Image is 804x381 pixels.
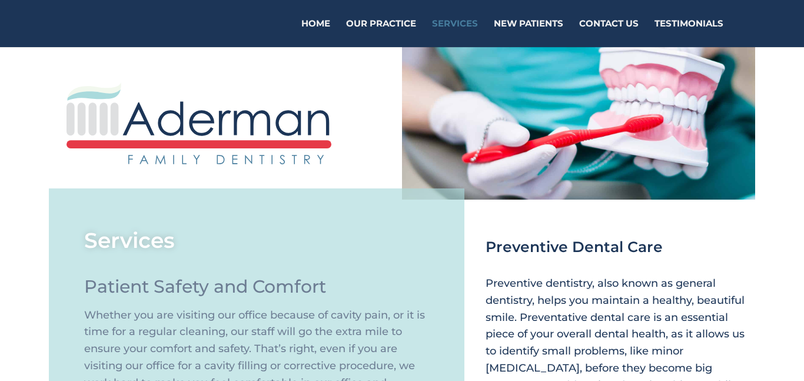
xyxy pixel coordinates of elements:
h1: Services [84,206,429,246]
a: New Patients [494,19,563,47]
a: Contact Us [579,19,639,47]
a: Services [432,19,478,47]
a: Testimonials [655,19,723,47]
a: Home [301,19,330,47]
h2: Preventive Dental Care [486,235,755,264]
img: aderman-logo-full-color-on-transparent-vector [67,82,331,164]
a: Our Practice [346,19,416,47]
h2: Patient Safety and Comfort [84,255,429,289]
